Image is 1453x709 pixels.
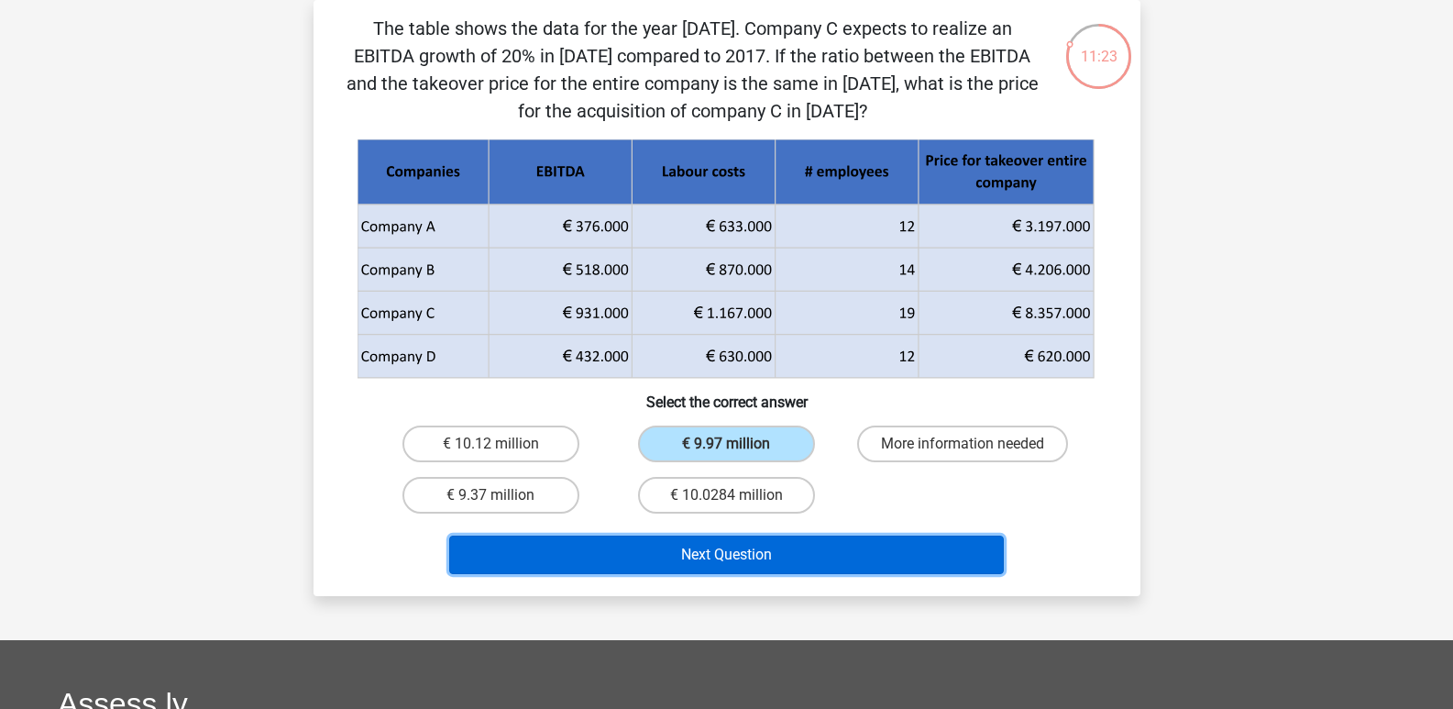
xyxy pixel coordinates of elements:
[402,426,579,462] label: € 10.12 million
[857,426,1068,462] label: More information needed
[449,536,1004,574] button: Next Question
[402,477,579,514] label: € 9.37 million
[638,426,815,462] label: € 9.97 million
[638,477,815,514] label: € 10.0284 million
[343,379,1111,411] h6: Select the correct answer
[343,15,1042,125] p: The table shows the data for the year [DATE]. Company C expects to realize an EBITDA growth of 20...
[1064,22,1133,68] div: 11:23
